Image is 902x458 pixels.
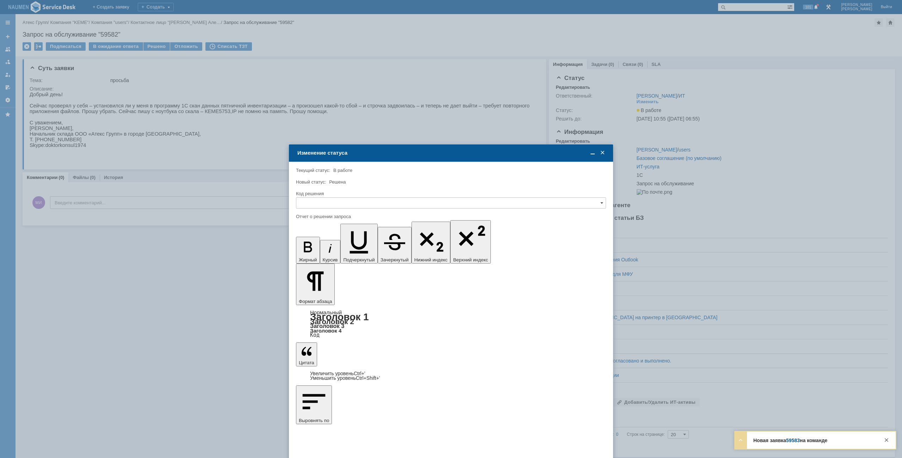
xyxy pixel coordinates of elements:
span: Решена [329,179,346,185]
span: Подчеркнутый [343,257,375,262]
div: Изменение статуса [297,150,606,156]
a: Increase [310,371,365,376]
label: Текущий статус: [296,168,330,173]
span: Зачеркнутый [381,257,409,262]
button: Формат абзаца [296,264,335,305]
span: Ctrl+Shift+' [356,375,380,381]
div: Цитата [296,371,606,380]
span: Ctrl+' [354,371,365,376]
span: : [14,51,16,56]
label: Новый статус: [296,179,326,185]
span: Выровнять по [299,418,329,423]
button: Верхний индекс [450,220,491,264]
a: 59583 [786,438,800,443]
button: Зачеркнутый [378,227,412,264]
span: doktorkonsul1974 [16,51,57,56]
a: Заголовок 4 [310,328,341,334]
button: Цитата [296,342,317,366]
span: Курсив [323,257,338,262]
span: Нижний индекс [414,257,448,262]
span: Цитата [299,360,314,365]
button: Жирный [296,237,320,264]
span: Закрыть [599,150,606,156]
div: Формат абзаца [296,310,606,338]
span: Верхний индекс [453,257,488,262]
button: Подчеркнутый [340,224,377,264]
span: Свернуть (Ctrl + M) [589,150,596,156]
div: Закрыть [882,436,891,444]
button: Выровнять по [296,385,332,424]
span: IP [202,17,207,23]
span: В работе [333,168,352,173]
button: Курсив [320,240,341,264]
a: Заголовок 1 [310,311,369,322]
span: Жирный [299,257,317,262]
strong: Новая заявка на команде [753,438,827,443]
div: Отчет о решении запроса [296,214,605,219]
a: Заголовок 3 [310,323,344,329]
a: Decrease [310,375,380,381]
a: Код [310,332,320,338]
button: Нижний индекс [412,222,451,264]
span: Формат абзаца [299,299,332,304]
a: Нормальный [310,309,342,315]
a: Заголовок 2 [310,317,354,326]
div: Код решения [296,191,605,196]
div: Развернуть [736,436,745,444]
